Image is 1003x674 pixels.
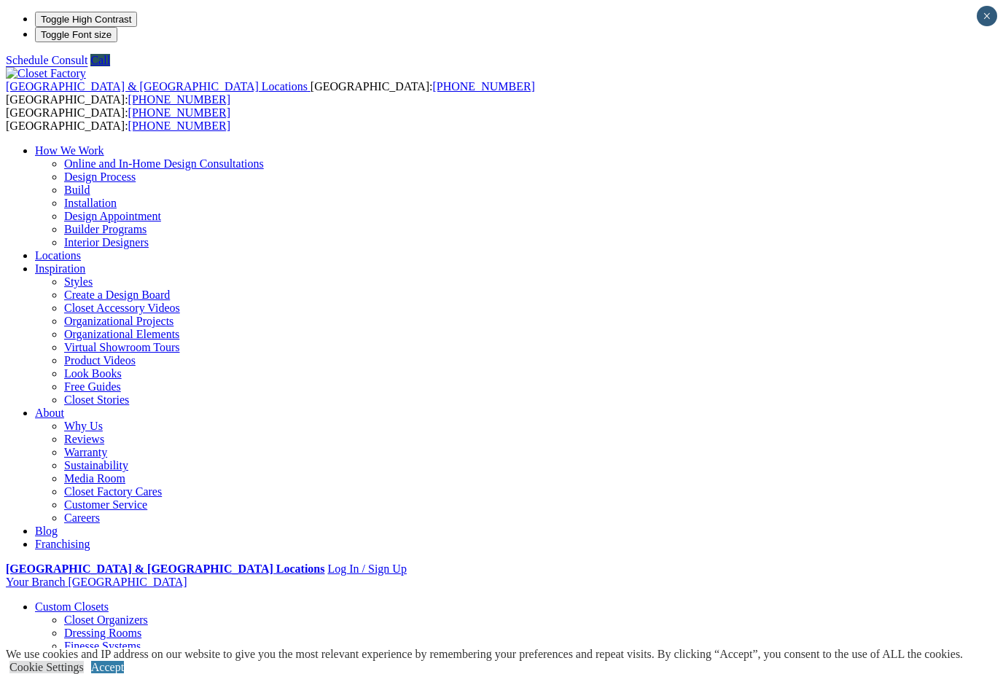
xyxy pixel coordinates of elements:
[6,106,230,132] span: [GEOGRAPHIC_DATA]: [GEOGRAPHIC_DATA]:
[128,93,230,106] a: [PHONE_NUMBER]
[327,563,406,575] a: Log In / Sign Up
[91,661,124,673] a: Accept
[64,627,141,639] a: Dressing Rooms
[35,407,64,419] a: About
[6,80,535,106] span: [GEOGRAPHIC_DATA]: [GEOGRAPHIC_DATA]:
[64,393,129,406] a: Closet Stories
[64,184,90,196] a: Build
[35,262,85,275] a: Inspiration
[977,6,997,26] button: Close
[35,249,81,262] a: Locations
[128,106,230,119] a: [PHONE_NUMBER]
[6,576,187,588] a: Your Branch [GEOGRAPHIC_DATA]
[35,600,109,613] a: Custom Closets
[35,144,104,157] a: How We Work
[64,380,121,393] a: Free Guides
[64,223,147,235] a: Builder Programs
[64,275,93,288] a: Styles
[6,563,324,575] a: [GEOGRAPHIC_DATA] & [GEOGRAPHIC_DATA] Locations
[64,328,179,340] a: Organizational Elements
[35,525,58,537] a: Blog
[35,538,90,550] a: Franchising
[64,498,147,511] a: Customer Service
[64,446,107,458] a: Warranty
[64,210,161,222] a: Design Appointment
[64,236,149,248] a: Interior Designers
[6,54,87,66] a: Schedule Consult
[64,485,162,498] a: Closet Factory Cares
[64,315,173,327] a: Organizational Projects
[64,640,141,652] a: Finesse Systems
[68,576,187,588] span: [GEOGRAPHIC_DATA]
[6,80,311,93] a: [GEOGRAPHIC_DATA] & [GEOGRAPHIC_DATA] Locations
[41,29,112,40] span: Toggle Font size
[41,14,131,25] span: Toggle High Contrast
[9,661,84,673] a: Cookie Settings
[64,420,103,432] a: Why Us
[64,433,104,445] a: Reviews
[64,354,136,367] a: Product Videos
[64,459,128,471] a: Sustainability
[128,119,230,132] a: [PHONE_NUMBER]
[64,171,136,183] a: Design Process
[6,80,308,93] span: [GEOGRAPHIC_DATA] & [GEOGRAPHIC_DATA] Locations
[64,367,122,380] a: Look Books
[6,67,86,80] img: Closet Factory
[64,302,180,314] a: Closet Accessory Videos
[64,341,180,353] a: Virtual Showroom Tours
[64,289,170,301] a: Create a Design Board
[64,197,117,209] a: Installation
[35,27,117,42] button: Toggle Font size
[6,576,65,588] span: Your Branch
[64,512,100,524] a: Careers
[64,614,148,626] a: Closet Organizers
[64,157,264,170] a: Online and In-Home Design Consultations
[432,80,534,93] a: [PHONE_NUMBER]
[35,12,137,27] button: Toggle High Contrast
[6,648,963,661] div: We use cookies and IP address on our website to give you the most relevant experience by remember...
[90,54,110,66] a: Call
[64,472,125,485] a: Media Room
